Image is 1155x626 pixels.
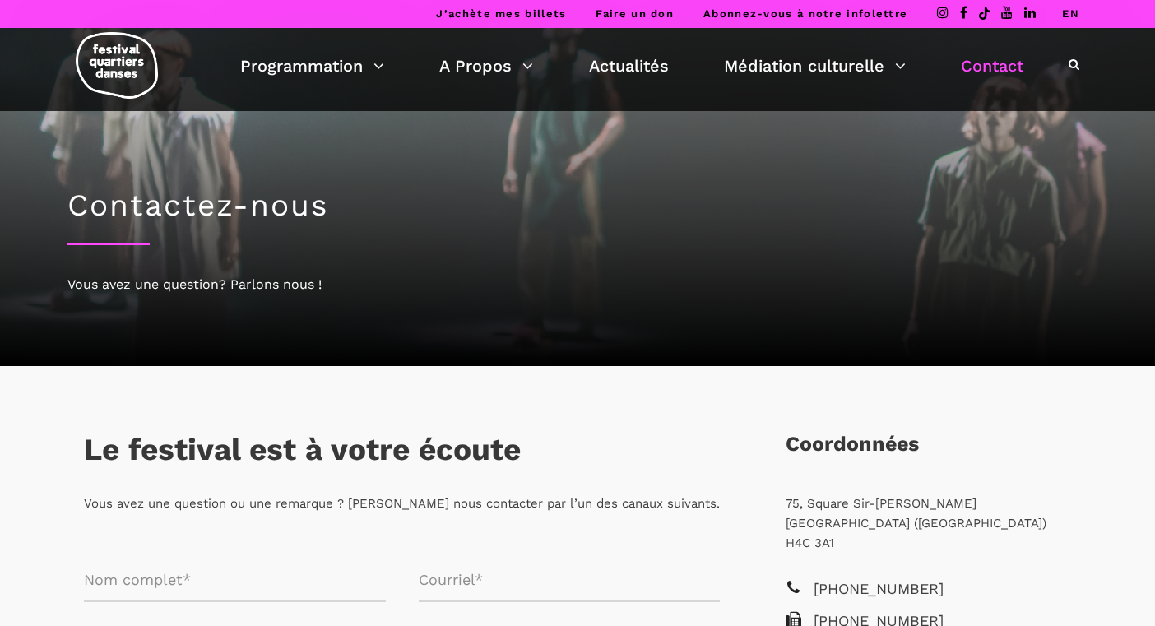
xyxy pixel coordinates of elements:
a: Programmation [240,52,384,80]
a: Faire un don [596,7,674,20]
span: [PHONE_NUMBER] [814,577,1071,601]
input: Courriel* [419,559,721,602]
h3: Le festival est à votre écoute [84,432,521,473]
a: Contact [961,52,1023,80]
a: EN [1062,7,1079,20]
a: J’achète mes billets [436,7,566,20]
a: Actualités [589,52,669,80]
h1: Contactez-nous [67,188,1088,224]
a: Médiation culturelle [724,52,906,80]
h3: Coordonnées [786,432,919,473]
input: Nom complet* [84,559,386,602]
div: Vous avez une question? Parlons nous ! [67,274,1088,295]
p: Vous avez une question ou une remarque ? [PERSON_NAME] nous contacter par l’un des canaux suivants. [84,494,720,513]
a: Abonnez-vous à notre infolettre [703,7,907,20]
p: 75, Square Sir-[PERSON_NAME] [GEOGRAPHIC_DATA] ([GEOGRAPHIC_DATA]) H4C 3A1 [786,494,1071,553]
img: logo-fqd-med [76,32,158,99]
a: A Propos [439,52,533,80]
